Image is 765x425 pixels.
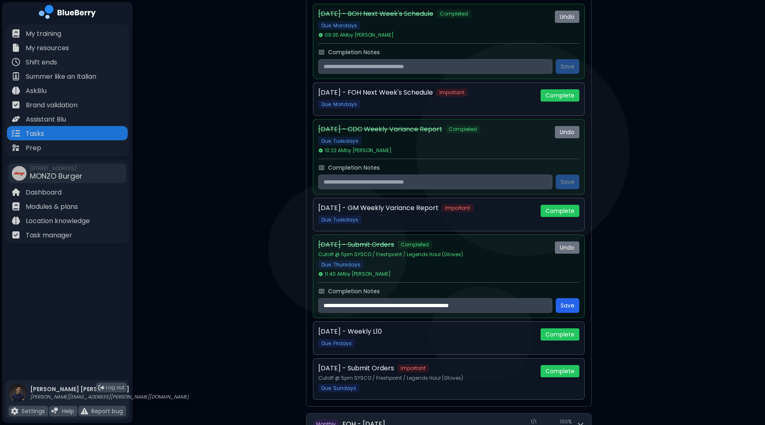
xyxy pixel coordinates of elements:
[9,383,27,410] img: profile photo
[26,29,61,39] p: My training
[556,298,579,313] button: Save
[531,418,537,425] span: 1 / 1
[318,215,361,224] span: Due: Tuesdays
[318,147,392,154] span: 10:22 AM by [PERSON_NAME]
[12,188,20,196] img: file icon
[318,260,364,269] span: Due: Thursdays
[397,364,429,372] span: Important
[442,204,473,212] span: Important
[328,49,380,56] label: Completion Notes
[51,407,59,415] img: file icon
[556,59,579,74] button: Save
[436,89,468,97] span: Important
[318,21,360,30] span: Due: Mondays
[106,384,124,391] span: Log out
[397,241,432,249] span: Completed
[26,202,78,212] p: Modules & plans
[12,217,20,225] img: file icon
[318,32,394,38] span: 09:35 AM by [PERSON_NAME]
[98,385,104,391] img: logout
[26,143,41,153] p: Prep
[12,86,20,95] img: file icon
[12,115,20,123] img: file icon
[318,203,439,213] p: [DATE] - GM Weekly Variance Report
[437,10,471,18] span: Completed
[12,101,20,109] img: file icon
[12,231,20,239] img: file icon
[318,339,355,348] span: Due: Fridays
[318,251,548,258] p: Cutoff @ 5pm SYSCO / Freshpoint / Legends Haul (Gloves)
[318,271,391,277] span: 11:40 AM by [PERSON_NAME]
[318,240,394,250] p: [DATE] - Submit Orders
[11,407,18,415] img: file icon
[81,407,88,415] img: file icon
[30,385,189,393] p: [PERSON_NAME] [PERSON_NAME]
[446,125,480,133] span: Completed
[555,126,579,138] button: Undo
[26,188,62,197] p: Dashboard
[556,175,579,189] button: Save
[12,144,20,152] img: file icon
[541,205,579,217] button: Complete
[12,44,20,52] img: file icon
[30,165,82,172] span: [STREET_ADDRESS]
[12,72,20,80] img: file icon
[318,9,433,19] p: [DATE] - BOH Next Week's Schedule
[318,327,382,336] p: [DATE] - Weekly L10
[541,328,579,341] button: Complete
[318,375,534,381] p: Cutoff @ 5pm SYSCO / Freshpoint / Legends Haul (Gloves)
[26,230,72,240] p: Task manager
[12,166,27,181] img: company thumbnail
[12,202,20,210] img: file icon
[318,100,360,108] span: Due: Mondays
[62,407,74,415] p: Help
[26,216,90,226] p: Location knowledge
[318,88,433,97] p: [DATE] - FOH Next Week's Schedule
[318,363,394,373] p: [DATE] - Submit Orders
[318,137,361,145] span: Due: Tuesdays
[30,394,189,400] p: [PERSON_NAME][EMAIL_ADDRESS][PERSON_NAME][DOMAIN_NAME]
[328,164,380,171] label: Completion Notes
[555,241,579,254] button: Undo
[26,72,96,82] p: Summer like an Italian
[39,5,96,22] img: company logo
[26,86,47,96] p: AskBlu
[560,418,572,425] span: 100 %
[26,43,69,53] p: My resources
[22,407,45,415] p: Settings
[318,384,359,392] span: Due: Sundays
[26,58,57,67] p: Shift ends
[30,171,82,181] span: MONZO Burger
[26,100,78,110] p: Brand validation
[555,11,579,23] button: Undo
[541,89,579,102] button: Complete
[26,115,66,124] p: Assistant Blu
[12,29,20,38] img: file icon
[91,407,123,415] p: Report bug
[12,58,20,66] img: file icon
[12,129,20,137] img: file icon
[541,365,579,377] button: Complete
[318,124,442,134] p: [DATE] - CDC Weekly Variance Report
[328,288,380,295] label: Completion Notes
[26,129,44,139] p: Tasks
